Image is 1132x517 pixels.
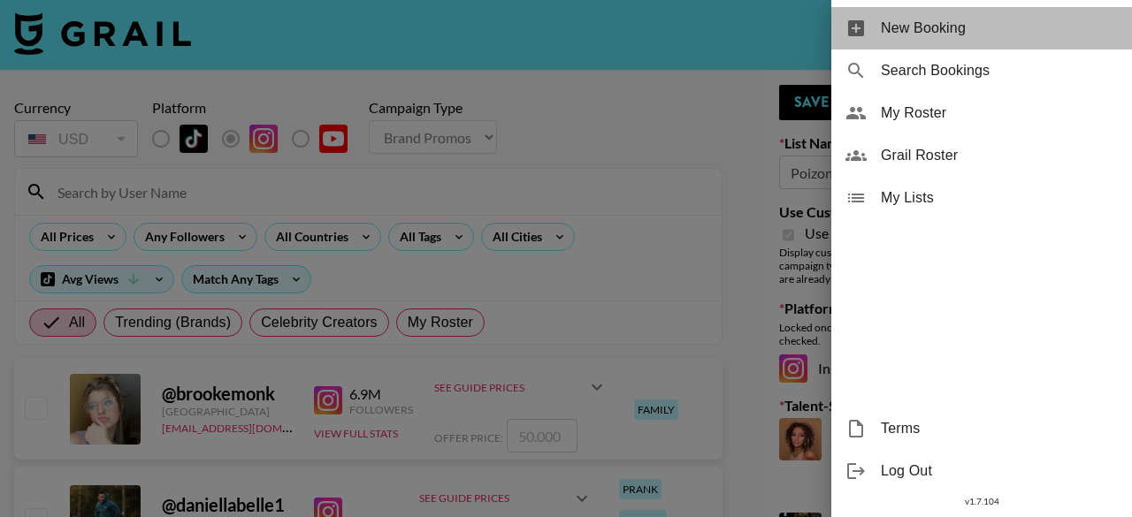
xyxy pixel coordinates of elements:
[831,450,1132,492] div: Log Out
[881,60,1118,81] span: Search Bookings
[831,49,1132,92] div: Search Bookings
[881,187,1118,209] span: My Lists
[881,418,1118,439] span: Terms
[831,134,1132,177] div: Grail Roster
[831,492,1132,511] div: v 1.7.104
[831,92,1132,134] div: My Roster
[881,460,1118,482] span: Log Out
[881,145,1118,166] span: Grail Roster
[881,103,1118,124] span: My Roster
[881,18,1118,39] span: New Booking
[831,407,1132,450] div: Terms
[831,177,1132,219] div: My Lists
[831,7,1132,49] div: New Booking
